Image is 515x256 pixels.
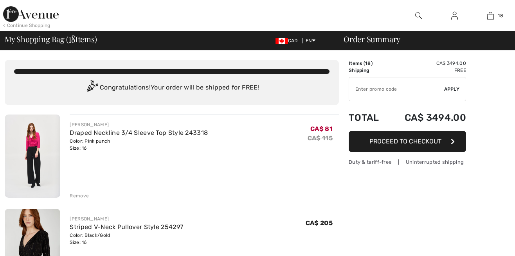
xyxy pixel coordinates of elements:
[70,232,183,246] div: Color: Black/Gold Size: 16
[349,77,444,101] input: Promo code
[349,158,466,166] div: Duty & tariff-free | Uninterrupted shipping
[70,192,89,199] div: Remove
[369,138,441,145] span: Proceed to Checkout
[70,215,183,222] div: [PERSON_NAME]
[68,33,75,43] span: 18
[310,125,333,132] span: CA$ 81
[415,11,422,20] img: search the website
[444,86,460,93] span: Apply
[365,61,371,66] span: 18
[498,12,503,19] span: 18
[334,35,510,43] div: Order Summary
[349,67,387,74] td: Shipping
[349,60,387,67] td: Items ( )
[473,11,508,20] a: 18
[70,223,183,231] a: Striped V-Neck Pullover Style 254297
[84,80,100,96] img: Congratulation2.svg
[70,121,208,128] div: [PERSON_NAME]
[5,115,60,198] img: Draped Neckline 3/4 Sleeve Top Style 243318
[70,129,208,136] a: Draped Neckline 3/4 Sleeve Top Style 243318
[451,11,458,20] img: My Info
[387,104,466,131] td: CA$ 3494.00
[349,104,387,131] td: Total
[349,131,466,152] button: Proceed to Checkout
[3,6,59,22] img: 1ère Avenue
[276,38,288,44] img: Canadian Dollar
[387,60,466,67] td: CA$ 3494.00
[70,138,208,152] div: Color: Pink punch Size: 16
[306,219,333,227] span: CA$ 205
[3,22,50,29] div: < Continue Shopping
[308,134,333,142] s: CA$ 115
[276,38,301,43] span: CAD
[487,11,494,20] img: My Bag
[5,35,97,43] span: My Shopping Bag ( Items)
[306,38,315,43] span: EN
[445,11,464,21] a: Sign In
[387,67,466,74] td: Free
[14,80,330,96] div: Congratulations! Your order will be shipped for FREE!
